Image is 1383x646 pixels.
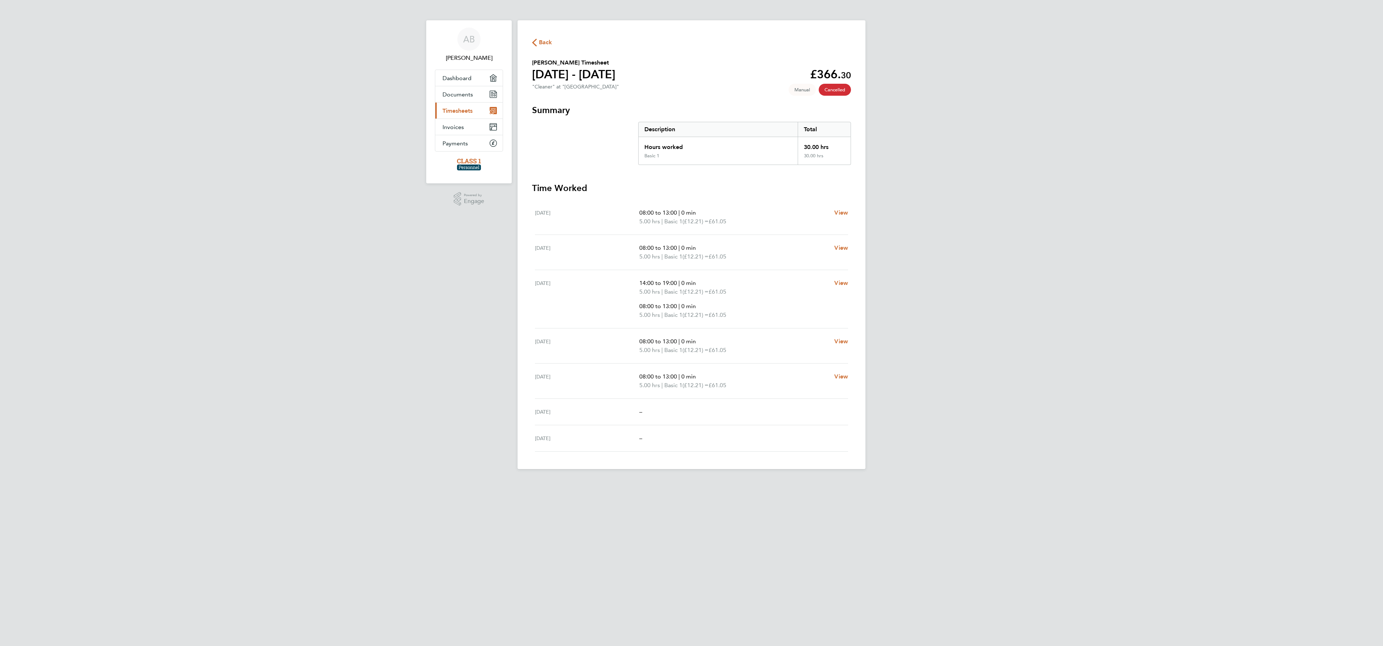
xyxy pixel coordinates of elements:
[639,408,642,415] span: –
[834,279,848,287] a: View
[798,153,851,165] div: 30.00 hrs
[678,373,680,380] span: |
[644,153,659,159] div: Basic 1
[681,303,696,310] span: 0 min
[664,217,682,226] span: Basic 1
[639,373,677,380] span: 08:00 to 13:00
[682,311,709,318] span: (£12.21) =
[810,67,851,81] app-decimal: £366.
[443,124,464,131] span: Invoices
[535,244,639,261] div: [DATE]
[661,382,663,389] span: |
[457,159,481,170] img: class1personnel-logo-retina.png
[709,311,726,318] span: £61.05
[709,288,726,295] span: £61.05
[834,337,848,346] a: View
[435,86,503,102] a: Documents
[639,209,677,216] span: 08:00 to 13:00
[639,382,660,389] span: 5.00 hrs
[463,34,475,44] span: AB
[639,122,798,137] div: Description
[681,244,696,251] span: 0 min
[709,347,726,353] span: £61.05
[664,311,682,319] span: Basic 1
[664,252,682,261] span: Basic 1
[678,244,680,251] span: |
[678,209,680,216] span: |
[834,279,848,286] span: View
[454,192,485,206] a: Powered byEngage
[464,198,484,204] span: Engage
[639,218,660,225] span: 5.00 hrs
[661,347,663,353] span: |
[834,338,848,345] span: View
[681,279,696,286] span: 0 min
[532,67,615,82] h1: [DATE] - [DATE]
[535,279,639,319] div: [DATE]
[535,434,639,443] div: [DATE]
[639,253,660,260] span: 5.00 hrs
[435,159,503,170] a: Go to home page
[834,208,848,217] a: View
[682,382,709,389] span: (£12.21) =
[464,192,484,198] span: Powered by
[435,135,503,151] a: Payments
[819,84,851,96] span: This timesheet has been cancelled.
[834,209,848,216] span: View
[678,338,680,345] span: |
[678,303,680,310] span: |
[661,288,663,295] span: |
[709,253,726,260] span: £61.05
[681,373,696,380] span: 0 min
[639,347,660,353] span: 5.00 hrs
[639,338,677,345] span: 08:00 to 13:00
[639,435,642,442] span: –
[661,253,663,260] span: |
[639,279,677,286] span: 14:00 to 19:00
[639,137,798,153] div: Hours worked
[681,338,696,345] span: 0 min
[426,20,512,183] nav: Main navigation
[443,91,473,98] span: Documents
[841,70,851,80] span: 30
[532,182,851,194] h3: Time Worked
[664,381,682,390] span: Basic 1
[682,347,709,353] span: (£12.21) =
[639,311,660,318] span: 5.00 hrs
[834,244,848,251] span: View
[709,218,726,225] span: £61.05
[834,372,848,381] a: View
[532,84,619,90] div: "Cleaner" at "[GEOGRAPHIC_DATA]"
[664,287,682,296] span: Basic 1
[798,122,851,137] div: Total
[443,75,472,82] span: Dashboard
[789,84,816,96] span: This timesheet was manually created.
[532,104,851,116] h3: Summary
[664,346,682,355] span: Basic 1
[535,337,639,355] div: [DATE]
[435,54,503,62] span: Anthony Barrett
[661,218,663,225] span: |
[435,28,503,62] a: AB[PERSON_NAME]
[798,137,851,153] div: 30.00 hrs
[532,58,615,67] h2: [PERSON_NAME] Timesheet
[443,107,473,114] span: Timesheets
[681,209,696,216] span: 0 min
[639,288,660,295] span: 5.00 hrs
[435,103,503,119] a: Timesheets
[443,140,468,147] span: Payments
[639,244,677,251] span: 08:00 to 13:00
[682,253,709,260] span: (£12.21) =
[535,372,639,390] div: [DATE]
[639,303,677,310] span: 08:00 to 13:00
[638,122,851,165] div: Summary
[435,70,503,86] a: Dashboard
[682,288,709,295] span: (£12.21) =
[661,311,663,318] span: |
[535,208,639,226] div: [DATE]
[532,38,552,47] button: Back
[678,279,680,286] span: |
[435,119,503,135] a: Invoices
[535,407,639,416] div: [DATE]
[539,38,552,47] span: Back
